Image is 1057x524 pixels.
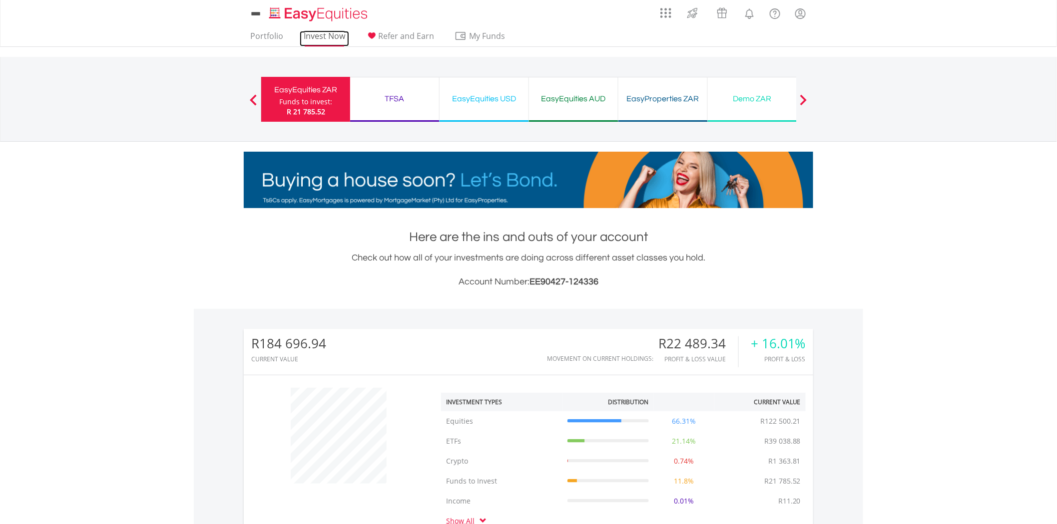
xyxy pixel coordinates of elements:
[654,491,715,511] td: 0.01%
[762,2,788,22] a: FAQ's and Support
[714,393,806,411] th: Current Value
[759,471,806,491] td: R21 785.52
[773,491,806,511] td: R11.20
[267,83,344,97] div: EasyEquities ZAR
[788,2,813,24] a: My Profile
[707,2,737,21] a: Vouchers
[751,356,806,362] div: Profit & Loss
[737,2,762,22] a: Notifications
[714,92,791,106] div: Demo ZAR
[441,451,562,471] td: Crypto
[362,31,438,46] a: Refer and Earn
[714,5,730,21] img: vouchers-v2.svg
[654,2,678,18] a: AppsGrid
[300,31,349,46] a: Invest Now
[654,411,715,431] td: 66.31%
[441,491,562,511] td: Income
[246,31,287,46] a: Portfolio
[658,356,738,362] div: Profit & Loss Value
[455,29,520,42] span: My Funds
[378,30,434,41] span: Refer and Earn
[251,356,326,362] div: CURRENT VALUE
[535,92,612,106] div: EasyEquities AUD
[759,431,806,451] td: R39 038.88
[244,152,813,208] img: EasyMortage Promotion Banner
[660,7,671,18] img: grid-menu-icon.svg
[441,393,562,411] th: Investment Types
[244,251,813,289] div: Check out how all of your investments are doing across different asset classes you hold.
[251,336,326,351] div: R184 696.94
[529,277,598,286] span: EE90427-124336
[608,398,649,406] div: Distribution
[751,336,806,351] div: + 16.01%
[287,107,325,116] span: R 21 785.52
[441,471,562,491] td: Funds to Invest
[654,431,715,451] td: 21.14%
[794,99,814,109] button: Next
[244,228,813,246] h1: Here are the ins and outs of your account
[654,451,715,471] td: 0.74%
[267,6,372,22] img: EasyEquities_Logo.png
[244,275,813,289] h3: Account Number:
[654,471,715,491] td: 11.8%
[624,92,701,106] div: EasyProperties ZAR
[243,99,263,109] button: Previous
[547,355,653,362] div: Movement on Current Holdings:
[356,92,433,106] div: TFSA
[441,431,562,451] td: ETFs
[684,5,701,21] img: thrive-v2.svg
[446,92,523,106] div: EasyEquities USD
[279,97,332,107] div: Funds to invest:
[265,2,372,22] a: Home page
[441,411,562,431] td: Equities
[763,451,806,471] td: R1 363.81
[658,336,738,351] div: R22 489.34
[755,411,806,431] td: R122 500.21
